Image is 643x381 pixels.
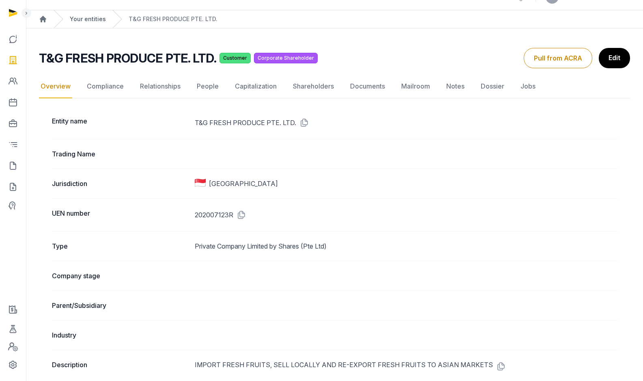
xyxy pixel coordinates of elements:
a: Compliance [85,75,125,98]
dt: Entity name [52,116,188,129]
a: T&G FRESH PRODUCE PTE. LTD. [129,15,217,23]
dt: UEN number [52,208,188,221]
a: Shareholders [291,75,335,98]
span: Corporate Shareholder [254,53,318,63]
a: Overview [39,75,72,98]
a: Edit [599,48,630,68]
nav: Tabs [39,75,630,98]
a: Relationships [138,75,182,98]
dt: Industry [52,330,188,340]
dt: Trading Name [52,149,188,159]
a: Notes [445,75,466,98]
span: Customer [219,53,251,63]
a: People [195,75,220,98]
a: Jobs [519,75,537,98]
dt: Description [52,360,188,373]
dt: Parent/Subsidiary [52,301,188,310]
span: [GEOGRAPHIC_DATA] [209,179,278,188]
a: Dossier [479,75,506,98]
dd: IMPORT FRESH FRUITS, SELL LOCALLY AND RE-EXPORT FRESH FRUITS TO ASIAN MARKETS [195,360,617,373]
dd: Private Company Limited by Shares (Pte Ltd) [195,241,617,251]
dt: Jurisdiction [52,179,188,188]
button: Pull from ACRA [524,48,592,68]
dd: 202007123R [195,208,617,221]
dt: Company stage [52,271,188,281]
dd: T&G FRESH PRODUCE PTE. LTD. [195,116,617,129]
a: Capitalization [233,75,278,98]
dt: Type [52,241,188,251]
h2: T&G FRESH PRODUCE PTE. LTD. [39,51,216,65]
a: Your entities [70,15,106,23]
nav: Breadcrumb [26,10,643,28]
a: Documents [348,75,387,98]
a: Mailroom [400,75,432,98]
